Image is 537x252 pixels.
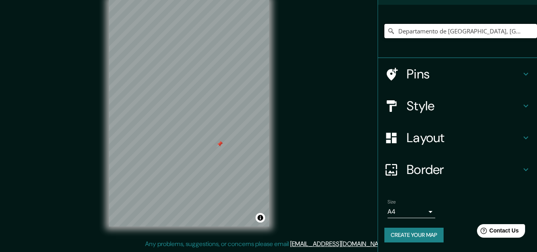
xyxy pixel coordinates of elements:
a: [EMAIL_ADDRESS][DOMAIN_NAME] [290,240,388,248]
iframe: Help widget launcher [466,221,528,243]
h4: Border [407,162,521,178]
h4: Layout [407,130,521,146]
input: Pick your city or area [384,24,537,38]
div: Layout [378,122,537,154]
div: Style [378,90,537,122]
div: A4 [388,205,435,218]
h4: Style [407,98,521,114]
div: Pins [378,58,537,90]
div: Border [378,154,537,186]
button: Toggle attribution [256,213,265,223]
label: Size [388,199,396,205]
h4: Pins [407,66,521,82]
button: Create your map [384,228,444,242]
p: Any problems, suggestions, or concerns please email . [145,239,390,249]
